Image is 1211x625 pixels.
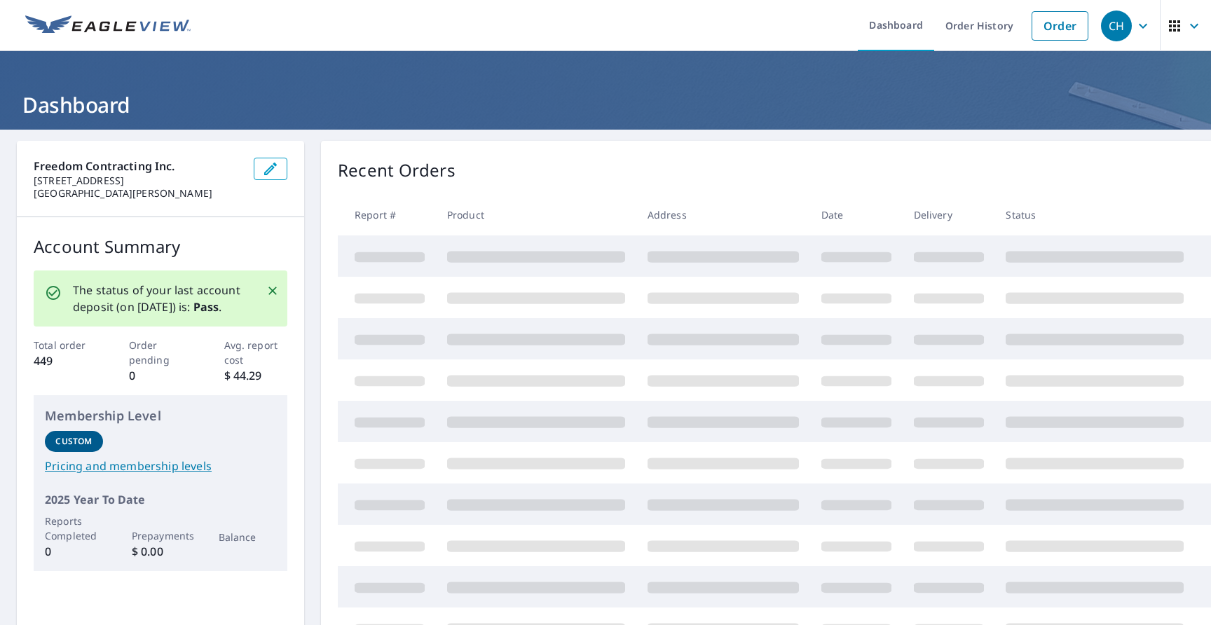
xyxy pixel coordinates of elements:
[903,194,995,235] th: Delivery
[45,514,103,543] p: Reports Completed
[45,458,276,474] a: Pricing and membership levels
[193,299,219,315] b: Pass
[34,338,97,352] p: Total order
[1101,11,1132,41] div: CH
[34,234,287,259] p: Account Summary
[34,158,242,174] p: Freedom Contracting Inc.
[45,543,103,560] p: 0
[34,352,97,369] p: 449
[34,174,242,187] p: [STREET_ADDRESS]
[224,367,288,384] p: $ 44.29
[224,338,288,367] p: Avg. report cost
[25,15,191,36] img: EV Logo
[45,406,276,425] p: Membership Level
[810,194,903,235] th: Date
[338,158,456,183] p: Recent Orders
[338,194,436,235] th: Report #
[994,194,1195,235] th: Status
[636,194,810,235] th: Address
[219,530,277,544] p: Balance
[17,90,1194,119] h1: Dashboard
[73,282,249,315] p: The status of your last account deposit (on [DATE]) is: .
[1032,11,1088,41] a: Order
[132,528,190,543] p: Prepayments
[55,435,92,448] p: Custom
[129,367,193,384] p: 0
[45,491,276,508] p: 2025 Year To Date
[34,187,242,200] p: [GEOGRAPHIC_DATA][PERSON_NAME]
[132,543,190,560] p: $ 0.00
[436,194,636,235] th: Product
[264,282,282,300] button: Close
[129,338,193,367] p: Order pending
